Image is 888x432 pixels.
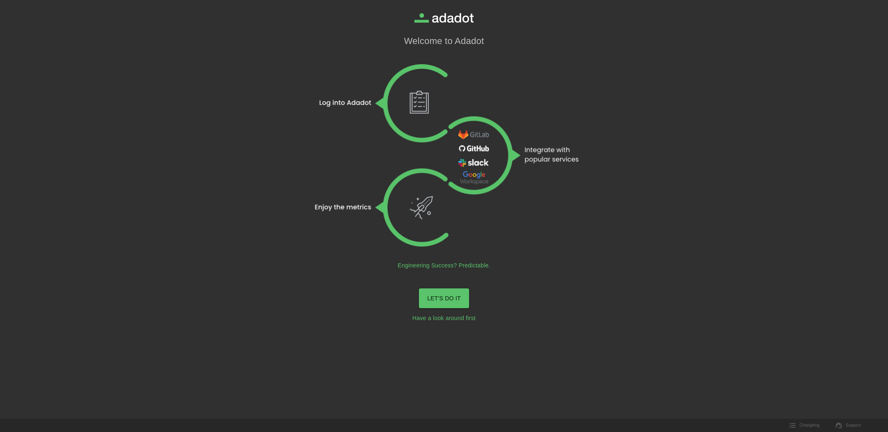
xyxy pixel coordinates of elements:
[412,315,476,322] a: Have a look around first
[398,262,490,269] h2: Engineering Success? Predictable.
[404,36,484,46] h1: Welcome to Adadot
[785,419,824,432] button: Changelog
[831,419,866,432] a: Support
[419,288,469,309] a: LET'S DO IT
